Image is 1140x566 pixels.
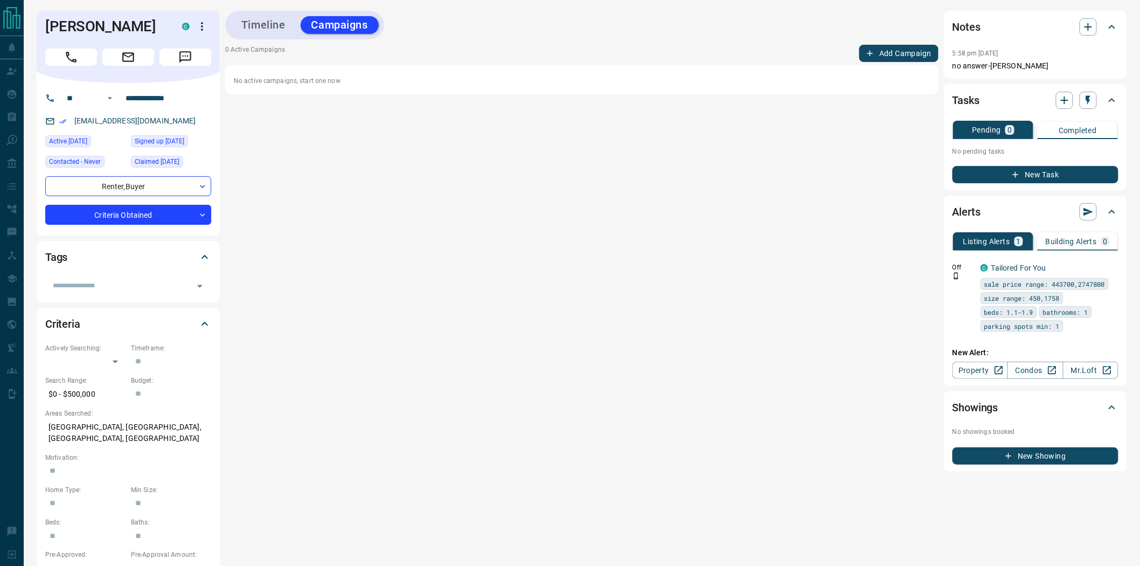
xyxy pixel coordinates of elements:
[981,264,988,272] div: condos.ca
[953,18,981,36] h2: Notes
[49,136,87,147] span: Active [DATE]
[59,118,67,125] svg: Email Verified
[1007,362,1063,379] a: Condos
[102,49,154,66] span: Email
[131,550,211,560] p: Pre-Approval Amount:
[131,343,211,353] p: Timeframe:
[135,156,179,167] span: Claimed [DATE]
[953,272,960,280] svg: Push Notification Only
[131,376,211,385] p: Budget:
[45,418,211,447] p: [GEOGRAPHIC_DATA], [GEOGRAPHIC_DATA], [GEOGRAPHIC_DATA], [GEOGRAPHIC_DATA]
[225,45,285,62] p: 0 Active Campaigns
[45,343,126,353] p: Actively Searching:
[45,205,211,225] div: Criteria Obtained
[1103,238,1108,245] p: 0
[234,76,930,86] p: No active campaigns, start one now
[131,135,211,150] div: Mon Nov 23 2020
[972,126,1001,134] p: Pending
[45,49,97,66] span: Call
[1017,238,1021,245] p: 1
[131,485,211,495] p: Min Size:
[984,307,1033,317] span: beds: 1.1-1.9
[953,427,1118,437] p: No showings booked
[1007,126,1012,134] p: 0
[953,143,1118,160] p: No pending tasks
[953,199,1118,225] div: Alerts
[135,136,184,147] span: Signed up [DATE]
[131,156,211,171] div: Tue Mar 08 2022
[45,453,211,463] p: Motivation:
[984,321,1060,332] span: parking spots min: 1
[953,166,1118,183] button: New Task
[182,23,190,30] div: condos.ca
[192,279,207,294] button: Open
[984,279,1105,289] span: sale price range: 443700,2747800
[103,92,116,105] button: Open
[953,399,998,416] h2: Showings
[45,315,80,333] h2: Criteria
[45,249,67,266] h2: Tags
[45,244,211,270] div: Tags
[1043,307,1088,317] span: bathrooms: 1
[953,14,1118,40] div: Notes
[45,176,211,196] div: Renter , Buyer
[953,203,981,220] h2: Alerts
[49,156,101,167] span: Contacted - Never
[159,49,211,66] span: Message
[45,18,166,35] h1: [PERSON_NAME]
[45,550,126,560] p: Pre-Approved:
[131,517,211,527] p: Baths:
[45,409,211,418] p: Areas Searched:
[991,264,1046,272] a: Tailored For You
[1046,238,1097,245] p: Building Alerts
[45,376,126,385] p: Search Range:
[859,45,939,62] button: Add Campaign
[74,116,196,125] a: [EMAIL_ADDRESS][DOMAIN_NAME]
[984,293,1060,303] span: size range: 450,1758
[231,16,296,34] button: Timeline
[953,362,1008,379] a: Property
[953,50,998,57] p: 5:58 pm [DATE]
[953,263,974,272] p: Off
[953,447,1118,465] button: New Showing
[45,517,126,527] p: Beds:
[45,485,126,495] p: Home Type:
[953,395,1118,420] div: Showings
[1059,127,1097,134] p: Completed
[963,238,1010,245] p: Listing Alerts
[953,347,1118,358] p: New Alert:
[953,60,1118,72] p: no answer-[PERSON_NAME]
[45,385,126,403] p: $0 - $500,000
[953,87,1118,113] div: Tasks
[953,92,979,109] h2: Tasks
[45,135,126,150] div: Sat Aug 02 2025
[45,311,211,337] div: Criteria
[301,16,379,34] button: Campaigns
[1063,362,1118,379] a: Mr.Loft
